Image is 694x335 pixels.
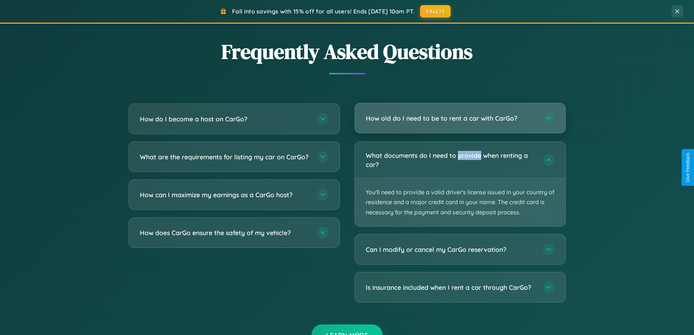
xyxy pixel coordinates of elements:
[685,153,690,182] div: Give Feedback
[232,8,415,15] span: Fall into savings with 15% off for all users! Ends [DATE] 10am PT.
[140,228,310,237] h3: How does CarGo ensure the safety of my vehicle?
[129,38,566,66] h2: Frequently Asked Questions
[420,5,451,17] button: FALL15
[140,114,310,124] h3: How do I become a host on CarGo?
[366,151,536,169] h3: What documents do I need to provide when renting a car?
[140,152,310,161] h3: What are the requirements for listing my car on CarGo?
[366,114,536,123] h3: How old do I need to be to rent a car with CarGo?
[366,245,536,254] h3: Can I modify or cancel my CarGo reservation?
[140,190,310,199] h3: How can I maximize my earnings as a CarGo host?
[355,178,565,226] p: You'll need to provide a valid driver's license issued in your country of residence and a major c...
[366,283,536,292] h3: Is insurance included when I rent a car through CarGo?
